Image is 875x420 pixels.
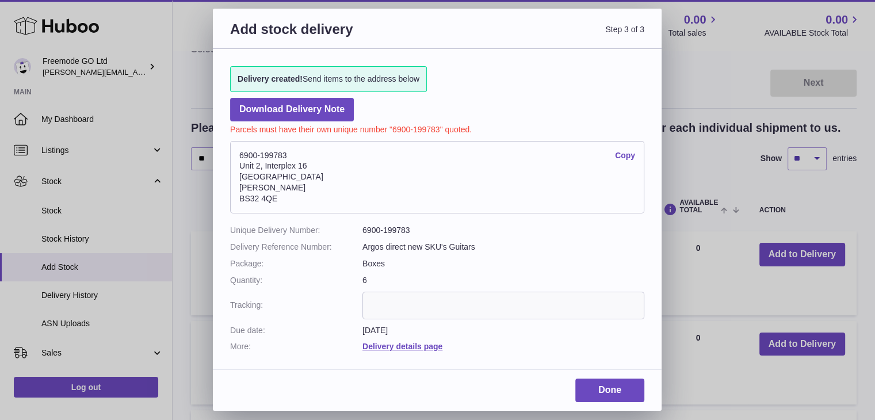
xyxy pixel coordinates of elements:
dt: Unique Delivery Number: [230,225,362,236]
span: Step 3 of 3 [437,20,644,52]
dd: 6900-199783 [362,225,644,236]
span: Send items to the address below [238,74,419,85]
dt: Tracking: [230,292,362,319]
a: Copy [615,150,635,161]
address: 6900-199783 Unit 2, Interplex 16 [GEOGRAPHIC_DATA] [PERSON_NAME] BS32 4QE [230,141,644,213]
dd: [DATE] [362,325,644,336]
dt: Package: [230,258,362,269]
h3: Add stock delivery [230,20,437,52]
dd: Boxes [362,258,644,269]
dt: Delivery Reference Number: [230,242,362,253]
a: Download Delivery Note [230,98,354,121]
a: Done [575,379,644,402]
dd: 6 [362,275,644,286]
dt: More: [230,341,362,352]
dt: Quantity: [230,275,362,286]
strong: Delivery created! [238,74,303,83]
dd: Argos direct new SKU's Guitars [362,242,644,253]
dt: Due date: [230,325,362,336]
a: Delivery details page [362,342,442,351]
p: Parcels must have their own unique number "6900-199783" quoted. [230,121,644,135]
